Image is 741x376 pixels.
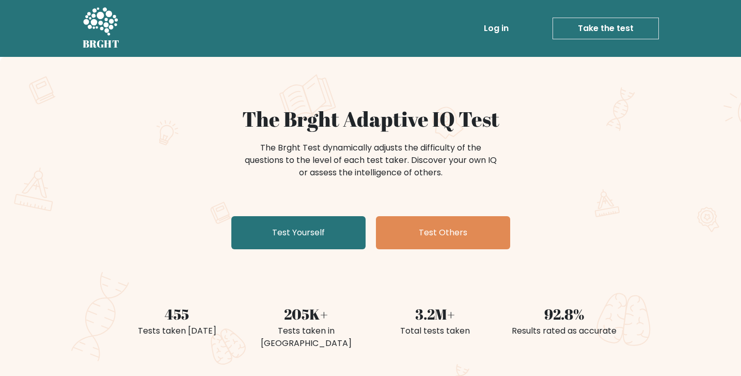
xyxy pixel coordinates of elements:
h1: The Brght Adaptive IQ Test [119,107,623,131]
div: 92.8% [506,303,623,325]
a: BRGHT [83,4,120,53]
div: The Brght Test dynamically adjusts the difficulty of the questions to the level of each test take... [242,142,500,179]
div: 3.2M+ [377,303,494,325]
div: Total tests taken [377,325,494,337]
div: Tests taken [DATE] [119,325,235,337]
a: Test Yourself [231,216,366,249]
a: Take the test [553,18,659,39]
h5: BRGHT [83,38,120,50]
a: Log in [480,18,513,39]
div: Results rated as accurate [506,325,623,337]
a: Test Others [376,216,510,249]
div: Tests taken in [GEOGRAPHIC_DATA] [248,325,365,350]
div: 205K+ [248,303,365,325]
div: 455 [119,303,235,325]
